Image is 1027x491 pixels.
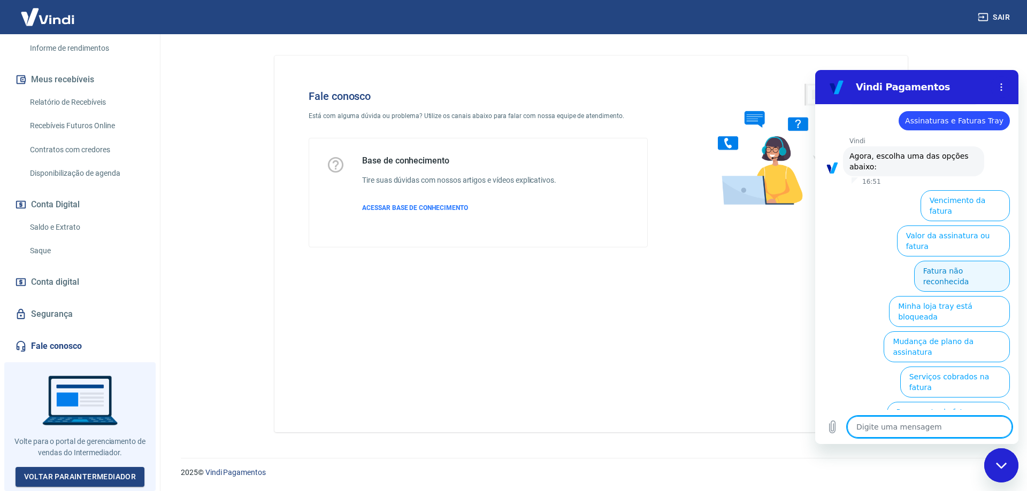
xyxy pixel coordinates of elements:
a: Disponibilização de agenda [26,162,147,184]
a: Segurança [13,302,147,326]
span: ACESSAR BASE DE CONHECIMENTO [362,204,468,212]
a: Relatório de Recebíveis [26,91,147,113]
img: Fale conosco [696,73,859,215]
p: Está com alguma dúvida ou problema? Utilize os canais abaixo para falar com nossa equipe de atend... [309,111,648,121]
a: Voltar paraIntermediador [16,467,145,487]
iframe: Botão para abrir a janela de mensagens, conversa em andamento [984,448,1018,482]
a: Vindi Pagamentos [205,468,266,477]
a: Saque [26,240,147,262]
p: 2025 © [181,467,1001,478]
button: Conta Digital [13,193,147,216]
a: Saldo e Extrato [26,216,147,238]
a: Recebíveis Futuros Online [26,115,147,137]
a: Contratos com credores [26,139,147,161]
a: Fale conosco [13,334,147,358]
button: Sair [976,7,1014,27]
h5: Base de conhecimento [362,155,556,166]
img: Vindi [13,1,82,33]
h4: Fale conosco [309,90,648,103]
a: Conta digital [13,270,147,294]
a: ACESSAR BASE DE CONHECIMENTO [362,203,556,213]
iframe: Janela de mensagens [815,70,1018,444]
button: Meus recebíveis [13,68,147,91]
span: Conta digital [31,275,79,290]
h6: Tire suas dúvidas com nossos artigos e vídeos explicativos. [362,175,556,186]
a: Informe de rendimentos [26,37,147,59]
